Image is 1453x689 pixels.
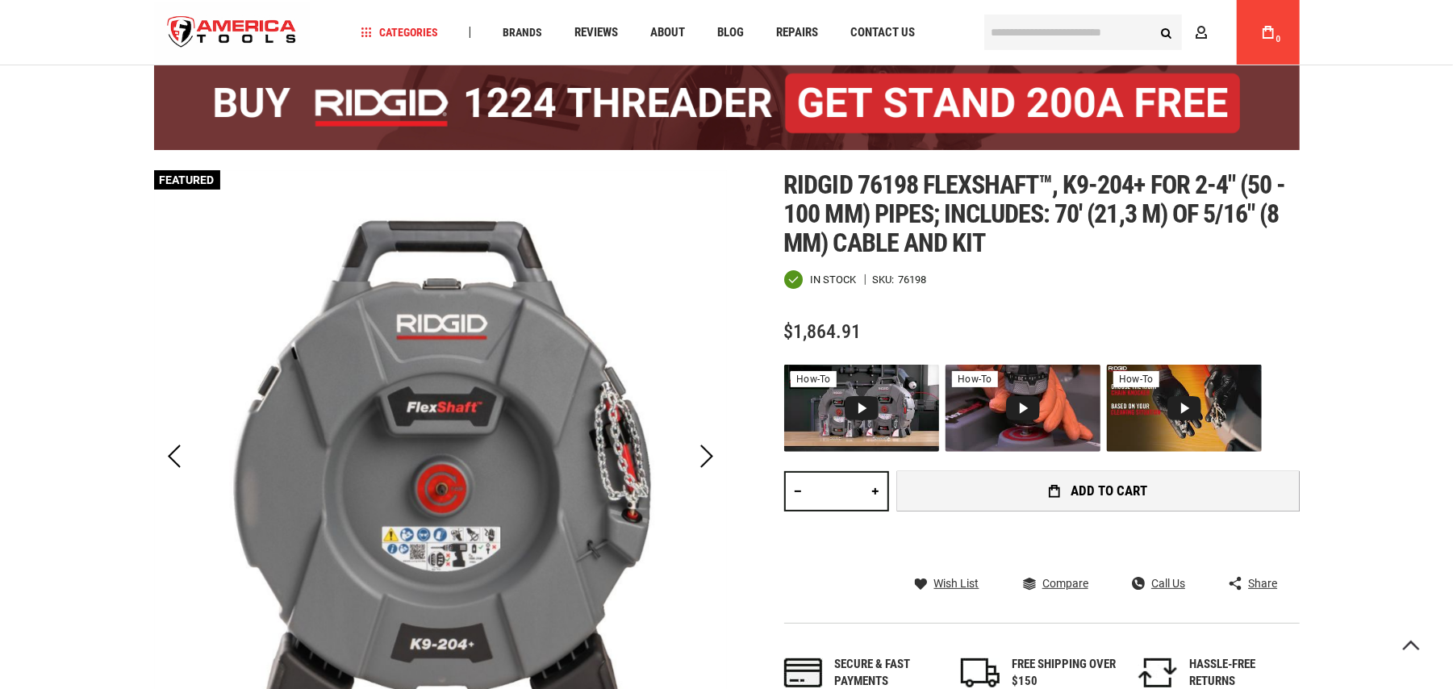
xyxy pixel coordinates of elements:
a: Categories [353,22,445,44]
span: Ridgid 76198 flexshaft™, k9-204+ for 2-4" (50 - 100 mm) pipes; includes: 70' (21,3 m) of 5/16" (8... [784,169,1286,258]
img: America Tools [154,2,311,63]
img: shipping [961,658,1000,687]
span: Brands [503,27,542,38]
a: Compare [1023,576,1088,591]
strong: SKU [873,274,899,285]
a: store logo [154,2,311,63]
img: payments [784,658,823,687]
div: Availability [784,269,857,290]
a: About [643,22,692,44]
span: About [650,27,685,39]
span: Blog [717,27,744,39]
span: Contact Us [850,27,915,39]
span: Call Us [1151,578,1185,589]
a: Contact Us [843,22,922,44]
span: Repairs [776,27,818,39]
span: $1,864.91 [784,320,862,343]
a: Wish List [915,576,979,591]
a: Repairs [769,22,825,44]
a: Call Us [1132,576,1185,591]
a: Blog [710,22,751,44]
img: BOGO: Buy the RIDGID® 1224 Threader (26092), get the 92467 200A Stand FREE! [154,57,1300,150]
a: Brands [495,22,549,44]
span: Categories [361,27,438,38]
button: Search [1151,17,1182,48]
span: Wish List [934,578,979,589]
span: Reviews [574,27,618,39]
span: Compare [1042,578,1088,589]
button: Add to Cart [897,471,1300,512]
span: 0 [1276,35,1281,44]
span: In stock [811,274,857,285]
span: Share [1248,578,1277,589]
a: Reviews [567,22,625,44]
img: returns [1138,658,1177,687]
span: Add to Cart [1071,484,1147,498]
div: 76198 [899,274,927,285]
